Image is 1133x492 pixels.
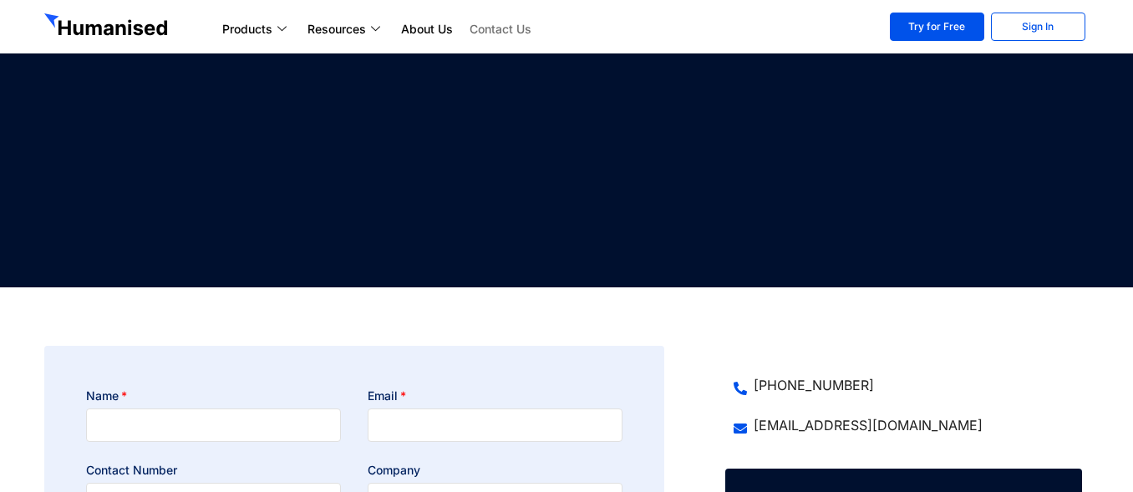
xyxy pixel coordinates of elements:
[734,375,1074,395] a: [PHONE_NUMBER]
[750,375,874,395] span: [PHONE_NUMBER]
[750,415,983,435] span: [EMAIL_ADDRESS][DOMAIN_NAME]
[86,388,127,404] label: Name
[461,19,540,39] a: Contact Us
[44,13,171,40] img: GetHumanised Logo
[299,19,393,39] a: Resources
[368,388,406,404] label: Email
[393,19,461,39] a: About Us
[991,13,1085,41] a: Sign In
[86,462,177,479] label: Contact Number
[214,19,299,39] a: Products
[734,415,1074,435] a: [EMAIL_ADDRESS][DOMAIN_NAME]
[890,13,984,41] a: Try for Free
[368,462,420,479] label: Company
